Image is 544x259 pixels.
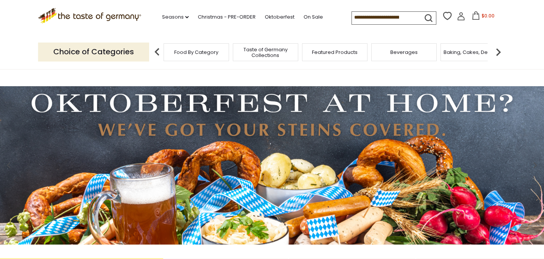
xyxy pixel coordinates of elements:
img: previous arrow [150,44,165,60]
span: $0.00 [482,13,495,19]
a: Christmas - PRE-ORDER [198,13,256,21]
button: $0.00 [467,11,499,23]
a: On Sale [304,13,323,21]
a: Featured Products [312,49,358,55]
a: Beverages [390,49,418,55]
p: Choice of Categories [38,43,149,61]
a: Baking, Cakes, Desserts [444,49,503,55]
a: Taste of Germany Collections [235,47,296,58]
a: Food By Category [174,49,218,55]
img: next arrow [491,44,506,60]
a: Seasons [162,13,189,21]
a: Oktoberfest [265,13,294,21]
